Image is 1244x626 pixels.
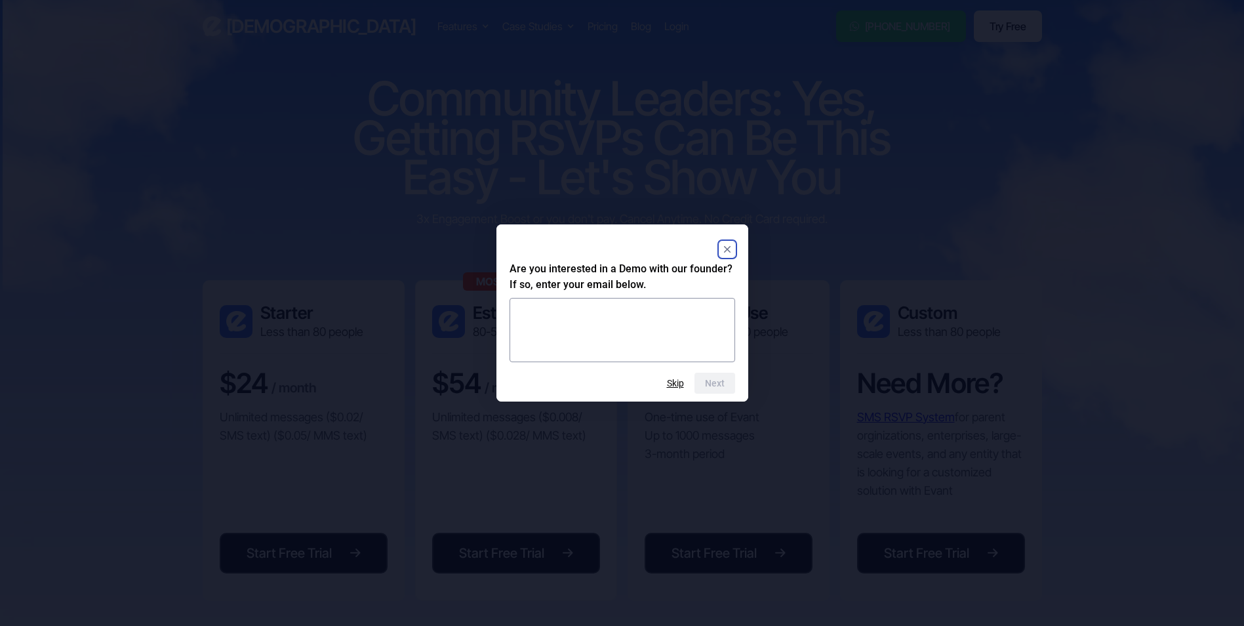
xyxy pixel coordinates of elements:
button: Close [719,241,735,257]
dialog: Are you interested in a Demo with our founder? If so, enter your email below. [496,224,748,402]
button: Skip [667,378,684,388]
h2: Are you interested in a Demo with our founder? If so, enter your email below. [510,261,735,293]
button: Next question [694,373,735,394]
textarea: Are you interested in a Demo with our founder? If so, enter your email below. [510,298,735,362]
